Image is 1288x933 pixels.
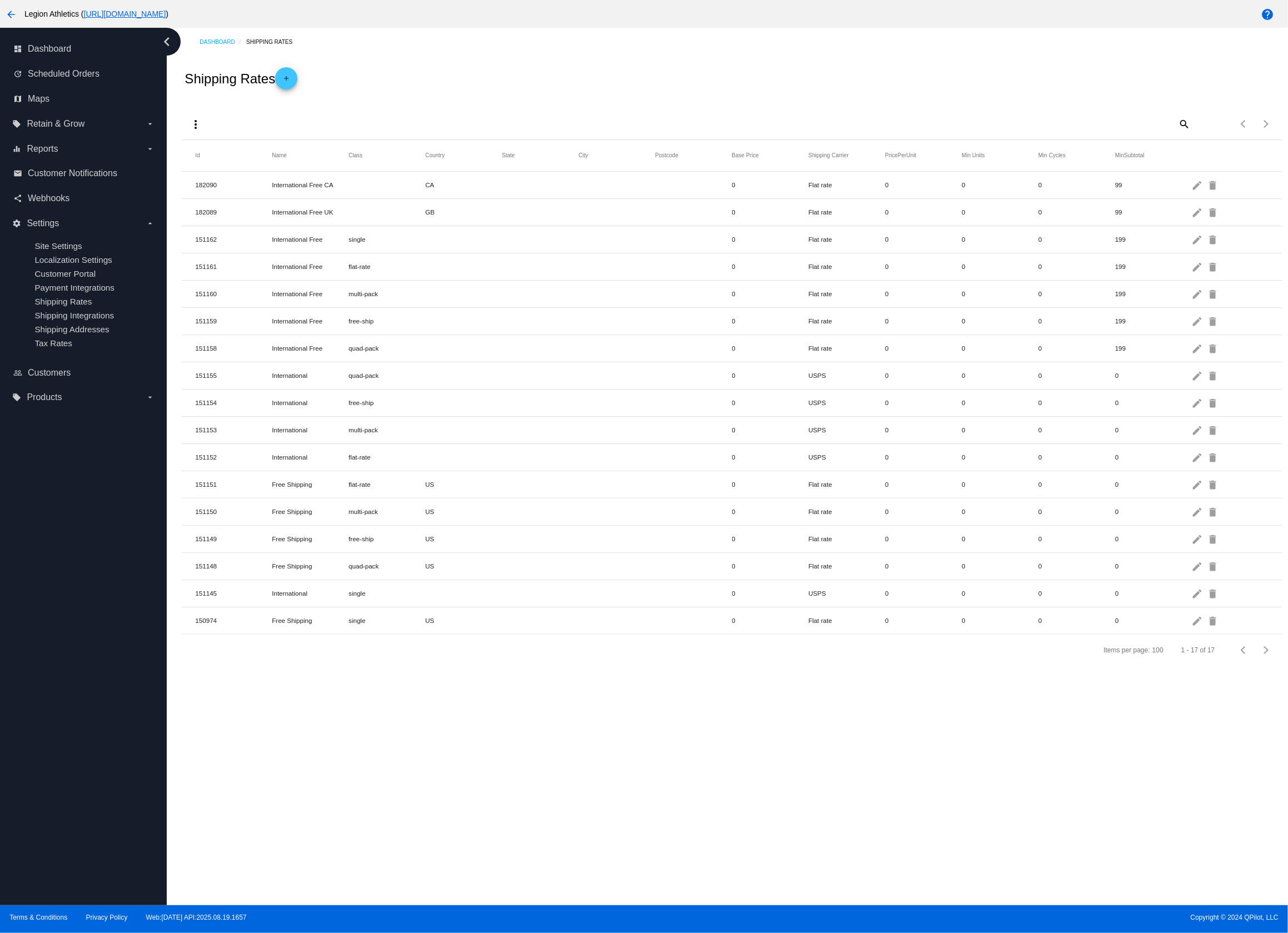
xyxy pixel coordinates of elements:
mat-cell: Flat rate [808,287,885,300]
mat-cell: 0 [962,315,1038,327]
button: Change sorting for BasePrice [732,152,759,159]
mat-cell: 0 [962,287,1038,300]
mat-cell: 151158 [195,342,272,355]
mat-cell: International Free [272,233,349,246]
mat-cell: Free Shipping [272,560,349,572]
mat-cell: US [425,532,502,545]
mat-cell: US [425,560,502,572]
mat-icon: edit [1192,231,1205,248]
div: 100 [1152,646,1163,654]
i: equalizer [12,144,21,153]
mat-cell: Flat rate [808,614,885,627]
mat-icon: delete [1207,312,1220,330]
mat-cell: USPS [808,369,885,382]
mat-cell: multi-pack [349,423,425,436]
mat-icon: delete [1207,476,1220,493]
i: arrow_drop_down [146,219,155,228]
mat-icon: delete [1207,231,1220,248]
mat-cell: USPS [808,423,885,436]
mat-icon: search [1177,115,1190,132]
a: Site Settings [34,241,82,251]
mat-cell: 0 [732,178,809,191]
mat-cell: 151155 [195,369,272,382]
mat-cell: Free Shipping [272,478,349,491]
mat-icon: edit [1192,421,1205,438]
mat-cell: quad-pack [349,369,425,382]
mat-cell: International Free [272,342,349,355]
button: Change sorting for Id [195,152,200,159]
i: update [13,69,22,78]
button: Change sorting for MinSubtotal [1115,152,1145,159]
mat-cell: 0 [962,587,1038,600]
mat-cell: 151154 [195,396,272,409]
mat-icon: delete [1207,176,1220,193]
mat-icon: edit [1192,612,1205,629]
i: email [13,169,22,178]
button: Next page [1255,113,1277,135]
mat-cell: multi-pack [349,505,425,518]
mat-cell: 0 [962,560,1038,572]
mat-icon: edit [1192,176,1205,193]
a: [URL][DOMAIN_NAME] [84,9,166,18]
button: Change sorting for Country [425,152,445,159]
mat-icon: delete [1207,612,1220,629]
button: Change sorting for ShippingCarrier [808,152,848,159]
mat-icon: delete [1207,285,1220,302]
span: Reports [27,144,58,154]
mat-cell: 0 [1038,287,1115,300]
a: map Maps [13,90,155,108]
mat-cell: 0 [1038,233,1115,246]
mat-icon: edit [1192,340,1205,357]
mat-cell: 99 [1115,206,1192,218]
i: share [13,194,22,203]
mat-cell: International [272,587,349,600]
mat-cell: International Free [272,315,349,327]
mat-cell: 0 [885,614,962,627]
mat-cell: 182090 [195,178,272,191]
button: Change sorting for State [502,152,515,159]
mat-cell: 0 [962,505,1038,518]
mat-cell: International Free UK [272,206,349,218]
mat-cell: 0 [732,369,809,382]
mat-cell: 0 [1038,206,1115,218]
mat-cell: Flat rate [808,315,885,327]
span: Customers [28,368,71,378]
a: email Customer Notifications [13,164,155,182]
mat-cell: 0 [885,260,962,273]
button: Change sorting for MinCycles [1038,152,1066,159]
a: Tax Rates [34,338,72,348]
mat-cell: 0 [732,478,809,491]
span: Dashboard [28,44,71,54]
mat-cell: 199 [1115,342,1192,355]
mat-cell: 151148 [195,560,272,572]
mat-cell: 150974 [195,614,272,627]
mat-cell: 0 [1115,532,1192,545]
a: Shipping Rates [246,33,302,51]
button: Change sorting for Class [349,152,362,159]
mat-cell: 0 [1115,614,1192,627]
span: Customer Notifications [28,168,117,178]
mat-icon: arrow_back [4,8,18,21]
mat-cell: 0 [885,396,962,409]
mat-cell: 0 [885,369,962,382]
mat-cell: 151145 [195,587,272,600]
mat-icon: edit [1192,557,1205,575]
mat-cell: quad-pack [349,342,425,355]
i: arrow_drop_down [146,119,155,128]
mat-cell: 0 [1038,478,1115,491]
mat-cell: 0 [732,532,809,545]
mat-cell: Free Shipping [272,505,349,518]
a: Shipping Addresses [34,325,109,334]
div: 1 - 17 of 17 [1181,646,1215,654]
mat-cell: 0 [1038,532,1115,545]
mat-cell: International [272,451,349,463]
mat-cell: 0 [1038,260,1115,273]
a: Privacy Policy [86,914,128,921]
mat-cell: multi-pack [349,287,425,300]
a: Terms & Conditions [9,914,67,921]
mat-icon: edit [1192,258,1205,275]
mat-icon: delete [1207,340,1220,357]
span: Webhooks [28,193,69,203]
